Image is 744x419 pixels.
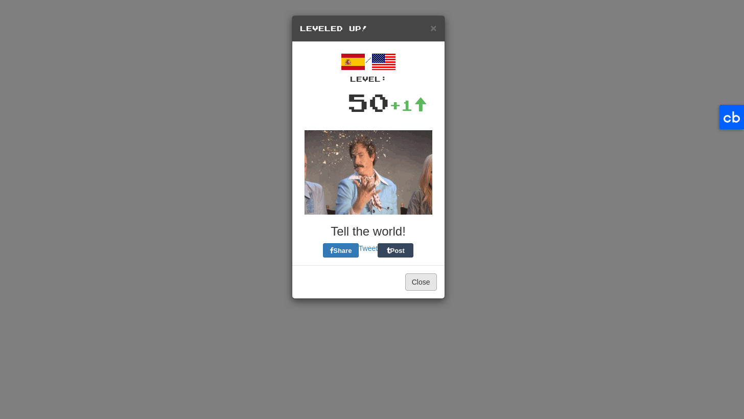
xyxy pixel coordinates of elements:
[430,22,436,33] button: Close
[300,74,437,84] div: Level:
[300,50,437,84] div: /
[359,244,378,252] a: Tweet
[389,95,427,115] div: +1
[305,130,432,215] img: glitter-d35a814c05fa227b87dd154a45a5cc37aaecd56281fd9d9cd8133c9defbd597c.gif
[347,84,389,120] div: 50
[378,243,413,258] button: Post
[430,22,436,34] span: ×
[323,243,359,258] button: Share
[300,225,437,238] h3: Tell the world!
[405,273,437,291] button: Close
[300,24,437,34] h5: Leveled Up!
